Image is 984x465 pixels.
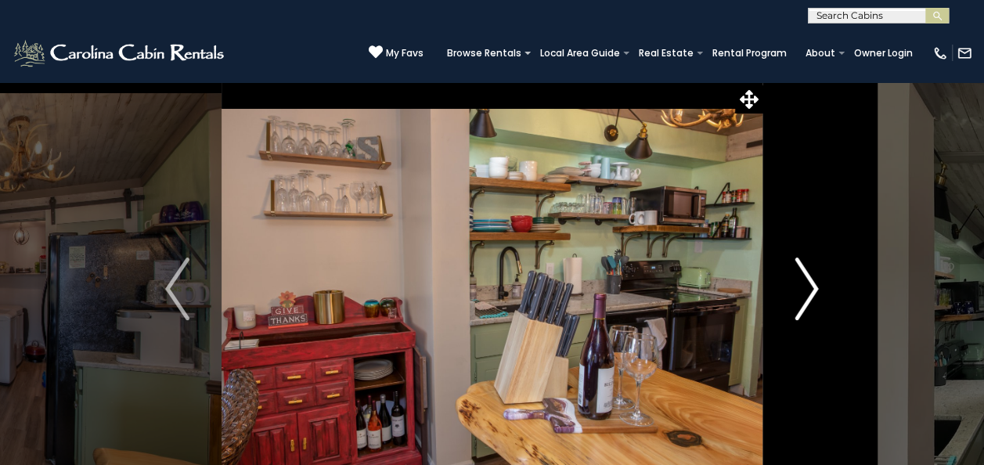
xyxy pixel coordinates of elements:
a: About [798,42,843,64]
a: Real Estate [631,42,701,64]
a: Owner Login [846,42,921,64]
a: Rental Program [705,42,795,64]
img: phone-regular-white.png [932,45,948,61]
a: My Favs [369,45,424,61]
a: Browse Rentals [439,42,529,64]
img: mail-regular-white.png [957,45,972,61]
img: arrow [795,258,818,320]
img: White-1-2.png [12,38,229,69]
a: Local Area Guide [532,42,628,64]
img: arrow [165,258,189,320]
span: My Favs [386,46,424,60]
